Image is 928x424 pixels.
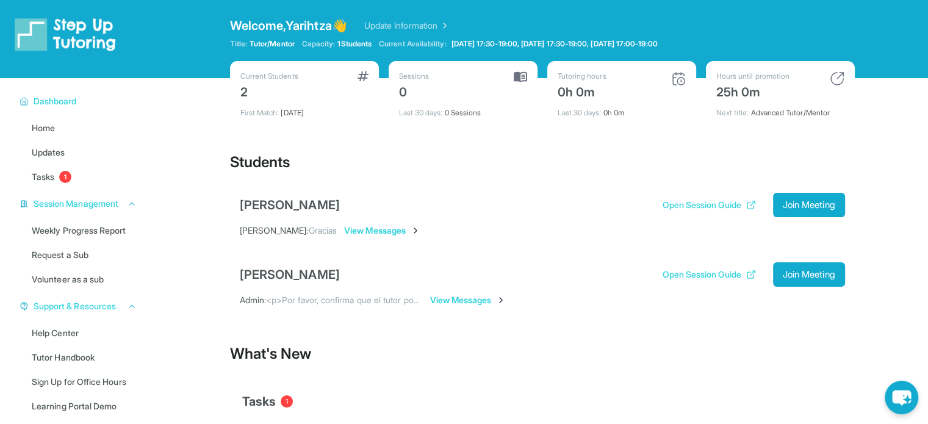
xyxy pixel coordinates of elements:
[24,322,144,344] a: Help Center
[32,171,54,183] span: Tasks
[230,327,855,381] div: What's New
[24,220,144,242] a: Weekly Progress Report
[266,295,718,305] span: <p>Por favor, confirma que el tutor podrá asistir a tu primera hora de reunión asignada antes de ...
[32,122,55,134] span: Home
[716,101,844,118] div: Advanced Tutor/Mentor
[34,95,77,107] span: Dashboard
[671,71,686,86] img: card
[558,81,606,101] div: 0h 0m
[783,201,835,209] span: Join Meeting
[24,347,144,368] a: Tutor Handbook
[716,71,790,81] div: Hours until promotion
[34,300,116,312] span: Support & Resources
[885,381,918,414] button: chat-button
[24,117,144,139] a: Home
[240,266,340,283] div: [PERSON_NAME]
[240,295,266,305] span: Admin :
[399,108,443,117] span: Last 30 days :
[240,101,369,118] div: [DATE]
[399,101,527,118] div: 0 Sessions
[230,17,347,34] span: Welcome, Yarihtza 👋
[716,108,749,117] span: Next title :
[24,371,144,393] a: Sign Up for Office Hours
[364,20,450,32] a: Update Information
[240,196,340,214] div: [PERSON_NAME]
[399,81,430,101] div: 0
[337,39,372,49] span: 1 Students
[496,295,506,305] img: Chevron-Right
[309,225,337,235] span: Gracias
[29,300,137,312] button: Support & Resources
[24,268,144,290] a: Volunteer as a sub
[34,198,118,210] span: Session Management
[24,142,144,163] a: Updates
[437,20,450,32] img: Chevron Right
[558,71,606,81] div: Tutoring hours
[344,225,420,237] span: View Messages
[411,226,420,235] img: Chevron-Right
[558,101,686,118] div: 0h 0m
[783,271,835,278] span: Join Meeting
[379,39,446,49] span: Current Availability:
[773,193,845,217] button: Join Meeting
[514,71,527,82] img: card
[15,17,116,51] img: logo
[242,393,276,410] span: Tasks
[240,81,298,101] div: 2
[358,71,369,81] img: card
[830,71,844,86] img: card
[773,262,845,287] button: Join Meeting
[59,171,71,183] span: 1
[302,39,336,49] span: Capacity:
[449,39,660,49] a: [DATE] 17:30-19:00, [DATE] 17:30-19:00, [DATE] 17:00-19:00
[399,71,430,81] div: Sessions
[430,294,506,306] span: View Messages
[240,108,279,117] span: First Match :
[24,395,144,417] a: Learning Portal Demo
[24,166,144,188] a: Tasks1
[240,71,298,81] div: Current Students
[32,146,65,159] span: Updates
[662,268,755,281] button: Open Session Guide
[250,39,295,49] span: Tutor/Mentor
[716,81,790,101] div: 25h 0m
[230,153,855,179] div: Students
[558,108,602,117] span: Last 30 days :
[662,199,755,211] button: Open Session Guide
[29,95,137,107] button: Dashboard
[281,395,293,408] span: 1
[240,225,309,235] span: [PERSON_NAME] :
[451,39,658,49] span: [DATE] 17:30-19:00, [DATE] 17:30-19:00, [DATE] 17:00-19:00
[24,244,144,266] a: Request a Sub
[29,198,137,210] button: Session Management
[230,39,247,49] span: Title:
